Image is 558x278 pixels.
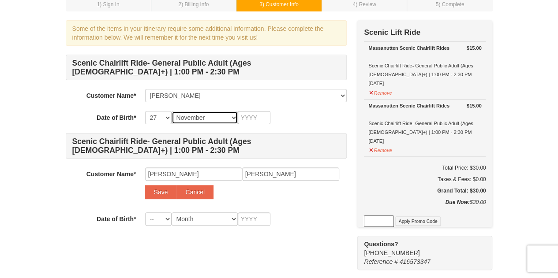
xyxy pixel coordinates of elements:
span: ) Billing Info [181,1,209,7]
div: $30.00 [364,198,486,215]
div: Taxes & Fees: $0.00 [364,175,486,184]
strong: $15.00 [467,44,482,52]
input: First Name [145,167,242,181]
strong: Scenic Lift Ride [364,28,420,37]
input: YYYY [238,212,270,226]
button: Cancel [176,185,213,199]
small: 4 [353,1,376,7]
small: 1 [97,1,120,7]
strong: $15.00 [467,101,482,110]
span: [PHONE_NUMBER] [364,240,476,256]
strong: Customer Name* [86,92,136,99]
h6: Total Price: $30.00 [364,163,486,172]
div: Scenic Chairlift Ride- General Public Adult (Ages [DEMOGRAPHIC_DATA]+) | 1:00 PM - 2:30 PM [DATE] [368,44,481,88]
button: Save [145,185,177,199]
div: Some of the items in your itinerary require some additional information. Please complete the info... [66,20,347,46]
h5: Grand Total: $30.00 [364,186,486,195]
span: ) Review [356,1,376,7]
strong: Date of Birth* [97,114,136,121]
span: 416573347 [400,258,431,265]
span: ) Customer Info [262,1,299,7]
div: Massanutten Scenic Chairlift Rides [368,44,481,52]
h4: Scenic Chairlift Ride- General Public Adult (Ages [DEMOGRAPHIC_DATA]+) | 1:00 PM - 2:30 PM [66,55,347,80]
span: Reference # [364,258,397,265]
span: ) Sign In [100,1,119,7]
small: 2 [179,1,209,7]
div: Scenic Chairlift Ride- General Public Adult (Ages [DEMOGRAPHIC_DATA]+) | 1:00 PM - 2:30 PM [DATE] [368,101,481,145]
strong: Due Now: [445,199,469,205]
small: 5 [436,1,464,7]
strong: Questions? [364,241,398,248]
small: 3 [259,1,299,7]
strong: Customer Name* [86,171,136,178]
h4: Scenic Chairlift Ride- General Public Adult (Ages [DEMOGRAPHIC_DATA]+) | 1:00 PM - 2:30 PM [66,133,347,159]
div: Massanutten Scenic Chairlift Rides [368,101,481,110]
span: ) Complete [438,1,464,7]
input: YYYY [238,111,270,124]
button: Apply Promo Code [395,216,440,226]
button: Remove [368,86,392,97]
button: Remove [368,144,392,155]
strong: Date of Birth* [97,215,136,222]
input: Last Name [242,167,339,181]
